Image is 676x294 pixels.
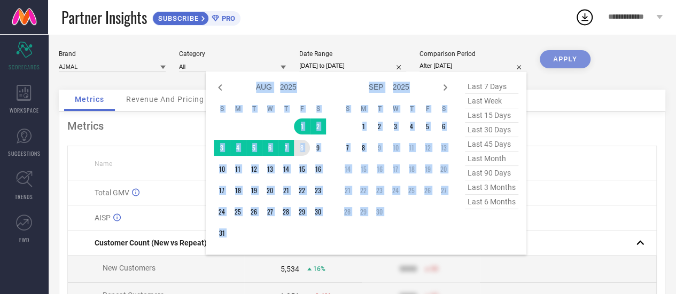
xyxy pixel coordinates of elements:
th: Sunday [214,105,230,113]
td: Wed Aug 20 2025 [262,182,278,198]
span: WORKSPACE [10,106,39,114]
td: Fri Aug 08 2025 [294,140,310,156]
td: Fri Sep 05 2025 [419,118,436,134]
div: Date Range [299,50,406,58]
td: Sat Aug 23 2025 [310,182,326,198]
span: AISP [95,213,111,222]
span: last 3 months [465,180,518,195]
div: 5,534 [281,265,299,273]
th: Sunday [339,105,355,113]
td: Wed Aug 13 2025 [262,161,278,177]
span: last month [465,152,518,166]
th: Thursday [403,105,419,113]
td: Sat Sep 06 2025 [436,118,452,134]
td: Fri Sep 19 2025 [419,161,436,177]
td: Mon Sep 01 2025 [355,118,371,134]
span: last 6 months [465,195,518,209]
td: Fri Sep 26 2025 [419,182,436,198]
span: last 45 days [465,137,518,152]
span: TRENDS [15,193,33,201]
th: Thursday [278,105,294,113]
td: Thu Sep 18 2025 [403,161,419,177]
td: Tue Aug 12 2025 [246,161,262,177]
span: last 30 days [465,123,518,137]
td: Thu Sep 11 2025 [403,140,419,156]
span: Name [95,160,112,168]
span: 50 [431,265,438,273]
td: Mon Aug 18 2025 [230,182,246,198]
div: Next month [439,81,452,94]
td: Tue Sep 02 2025 [371,118,387,134]
input: Select comparison period [419,60,526,71]
td: Thu Aug 07 2025 [278,140,294,156]
div: Comparison Period [419,50,526,58]
div: Metrics [67,120,657,132]
td: Thu Sep 04 2025 [403,118,419,134]
a: SUBSCRIBEPRO [152,9,240,26]
td: Fri Aug 01 2025 [294,118,310,134]
div: Previous month [214,81,227,94]
div: Brand [59,50,166,58]
td: Sun Aug 17 2025 [214,182,230,198]
td: Thu Sep 25 2025 [403,182,419,198]
span: Total GMV [95,188,129,197]
td: Sun Sep 07 2025 [339,140,355,156]
td: Fri Sep 12 2025 [419,140,436,156]
th: Wednesday [262,105,278,113]
td: Sun Sep 28 2025 [339,204,355,220]
td: Sat Aug 09 2025 [310,140,326,156]
span: last 90 days [465,166,518,180]
td: Tue Sep 30 2025 [371,204,387,220]
th: Monday [355,105,371,113]
input: Select date range [299,60,406,71]
td: Tue Aug 26 2025 [246,204,262,220]
td: Mon Aug 11 2025 [230,161,246,177]
td: Sat Aug 30 2025 [310,204,326,220]
div: Category [179,50,286,58]
td: Mon Sep 29 2025 [355,204,371,220]
th: Saturday [310,105,326,113]
td: Sat Aug 16 2025 [310,161,326,177]
span: New Customers [103,264,156,272]
td: Tue Sep 16 2025 [371,161,387,177]
td: Fri Aug 22 2025 [294,182,310,198]
td: Sat Sep 20 2025 [436,161,452,177]
td: Tue Sep 23 2025 [371,182,387,198]
td: Wed Sep 03 2025 [387,118,403,134]
td: Tue Sep 09 2025 [371,140,387,156]
th: Wednesday [387,105,403,113]
td: Wed Aug 06 2025 [262,140,278,156]
th: Saturday [436,105,452,113]
span: SUBSCRIBE [153,14,201,22]
td: Mon Sep 15 2025 [355,161,371,177]
td: Wed Sep 17 2025 [387,161,403,177]
td: Fri Aug 15 2025 [294,161,310,177]
span: Customer Count (New vs Repeat) [95,239,207,247]
span: last 15 days [465,108,518,123]
td: Sat Sep 27 2025 [436,182,452,198]
td: Thu Aug 14 2025 [278,161,294,177]
td: Mon Sep 22 2025 [355,182,371,198]
td: Sun Aug 31 2025 [214,225,230,241]
span: 16% [313,265,325,273]
th: Tuesday [246,105,262,113]
th: Friday [419,105,436,113]
td: Sun Sep 21 2025 [339,182,355,198]
span: PRO [219,14,235,22]
span: Partner Insights [61,6,147,28]
td: Fri Aug 29 2025 [294,204,310,220]
span: last week [465,94,518,108]
td: Wed Aug 27 2025 [262,204,278,220]
td: Sun Sep 14 2025 [339,161,355,177]
th: Monday [230,105,246,113]
span: SUGGESTIONS [8,149,41,157]
td: Wed Sep 24 2025 [387,182,403,198]
td: Sat Aug 02 2025 [310,118,326,134]
td: Sun Aug 03 2025 [214,140,230,156]
td: Mon Aug 25 2025 [230,204,246,220]
div: 9999 [400,265,417,273]
span: last 7 days [465,80,518,94]
span: Metrics [75,95,104,104]
td: Sun Aug 10 2025 [214,161,230,177]
td: Tue Aug 19 2025 [246,182,262,198]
